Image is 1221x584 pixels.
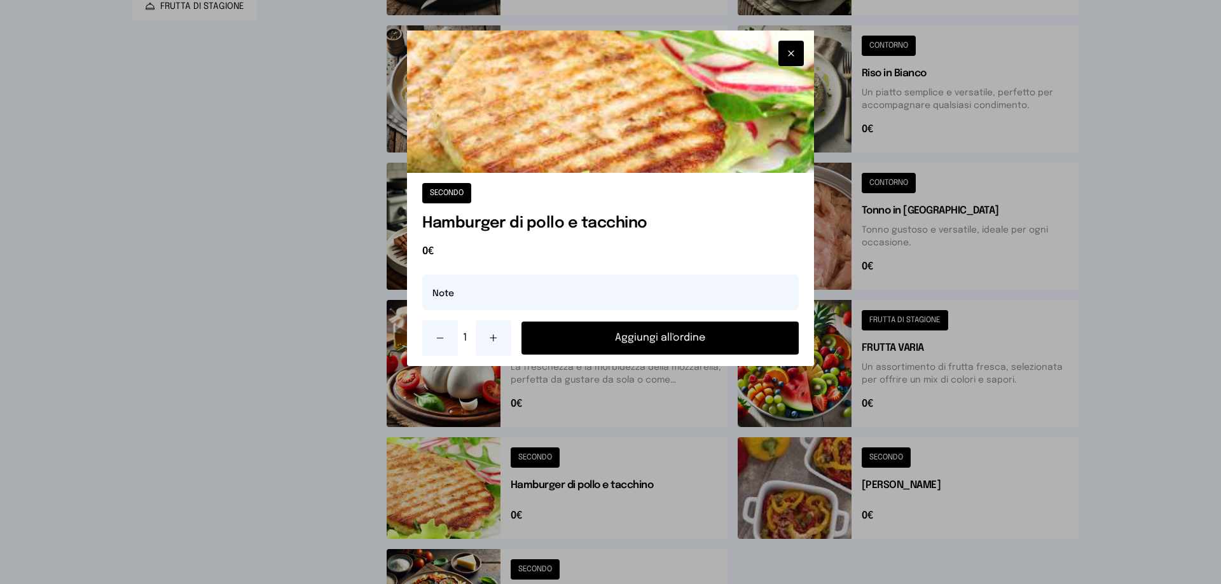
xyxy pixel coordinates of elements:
span: 0€ [422,244,799,259]
span: 1 [463,330,471,346]
button: SECONDO [422,183,471,203]
button: Aggiungi all'ordine [521,322,799,355]
h1: Hamburger di pollo e tacchino [422,214,799,234]
img: Hamburger di pollo e tacchino [407,31,814,173]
